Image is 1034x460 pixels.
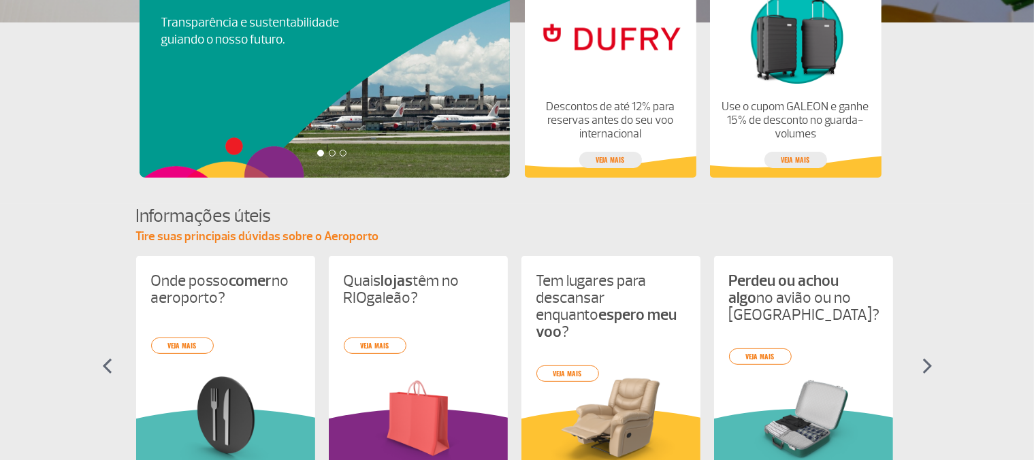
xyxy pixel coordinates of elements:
strong: Perdeu ou achou algo [729,271,839,308]
a: veja mais [151,338,214,354]
p: Transparência e sustentabilidade guiando o nosso futuro. [161,14,355,48]
img: seta-direita [922,358,933,374]
a: veja mais [536,365,599,382]
p: Quais têm no RIOgaleão? [344,272,493,306]
p: Onde posso no aeroporto? [151,272,300,306]
strong: comer [229,271,272,291]
a: veja mais [344,338,406,354]
p: no avião ou no [GEOGRAPHIC_DATA]? [729,272,878,323]
a: veja mais [764,152,827,168]
p: Tire suas principais dúvidas sobre o Aeroporto [136,229,899,245]
strong: espero meu voo [536,305,677,342]
p: Use o cupom GALEON e ganhe 15% de desconto no guarda-volumes [721,100,869,141]
p: Tem lugares para descansar enquanto ? [536,272,685,340]
a: veja mais [729,348,792,365]
h4: Informações úteis [136,203,899,229]
a: veja mais [579,152,642,168]
img: seta-esquerda [102,358,112,374]
p: Descontos de até 12% para reservas antes do seu voo internacional [536,100,684,141]
strong: lojas [381,271,413,291]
